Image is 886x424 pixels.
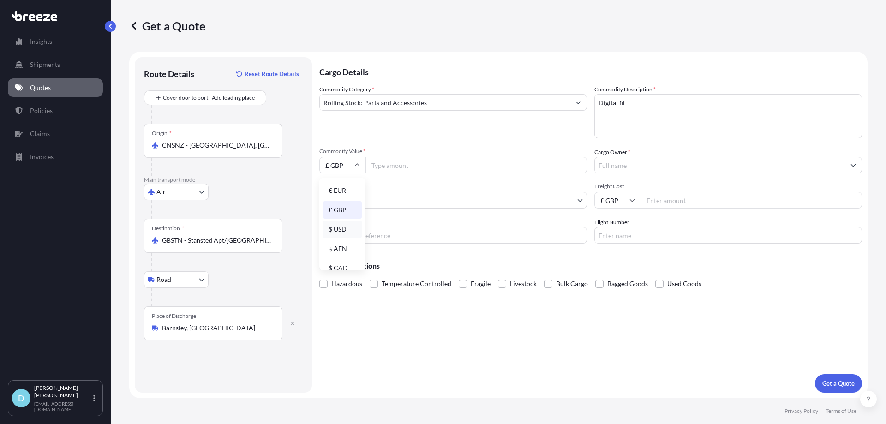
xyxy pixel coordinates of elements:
[319,57,862,85] p: Cargo Details
[641,192,862,209] input: Enter amount
[18,394,24,403] span: D
[595,157,845,173] input: Full name
[319,148,587,155] span: Commodity Value
[556,277,588,291] span: Bulk Cargo
[30,152,54,161] p: Invoices
[152,225,184,232] div: Destination
[8,125,103,143] a: Claims
[382,277,451,291] span: Temperature Controlled
[320,94,570,111] input: Select a commodity type
[323,259,362,277] div: $ CAD
[365,157,587,173] input: Type amount
[510,277,537,291] span: Livestock
[471,277,491,291] span: Fragile
[8,32,103,51] a: Insights
[667,277,701,291] span: Used Goods
[822,379,855,388] p: Get a Quote
[163,93,255,102] span: Cover door to port - Add loading place
[319,192,587,209] button: Pallet
[232,66,303,81] button: Reset Route Details
[162,236,271,245] input: Destination
[144,184,209,200] button: Select transport
[331,277,362,291] span: Hazardous
[144,271,209,288] button: Select transport
[30,83,51,92] p: Quotes
[323,182,362,199] div: € EUR
[34,401,91,412] p: [EMAIL_ADDRESS][DOMAIN_NAME]
[30,60,60,69] p: Shipments
[826,407,856,415] a: Terms of Use
[845,157,862,173] button: Show suggestions
[319,85,374,94] label: Commodity Category
[8,55,103,74] a: Shipments
[144,176,303,184] p: Main transport mode
[30,106,53,115] p: Policies
[162,323,271,333] input: Place of Discharge
[8,148,103,166] a: Invoices
[162,141,271,150] input: Origin
[815,374,862,393] button: Get a Quote
[245,69,299,78] p: Reset Route Details
[594,148,630,157] label: Cargo Owner
[34,384,91,399] p: [PERSON_NAME] [PERSON_NAME]
[8,102,103,120] a: Policies
[156,275,171,284] span: Road
[319,227,587,244] input: Your internal reference
[144,90,266,105] button: Cover door to port - Add loading place
[152,312,196,320] div: Place of Discharge
[607,277,648,291] span: Bagged Goods
[323,201,362,219] div: £ GBP
[784,407,818,415] a: Privacy Policy
[152,130,172,137] div: Origin
[323,221,362,238] div: $ USD
[144,68,194,79] p: Route Details
[30,37,52,46] p: Insights
[319,262,862,269] p: Special Conditions
[8,78,103,97] a: Quotes
[594,218,629,227] label: Flight Number
[594,183,862,190] span: Freight Cost
[30,129,50,138] p: Claims
[323,240,362,257] div: ؋ AFN
[570,94,587,111] button: Show suggestions
[594,85,656,94] label: Commodity Description
[594,227,862,244] input: Enter name
[156,187,166,197] span: Air
[129,18,205,33] p: Get a Quote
